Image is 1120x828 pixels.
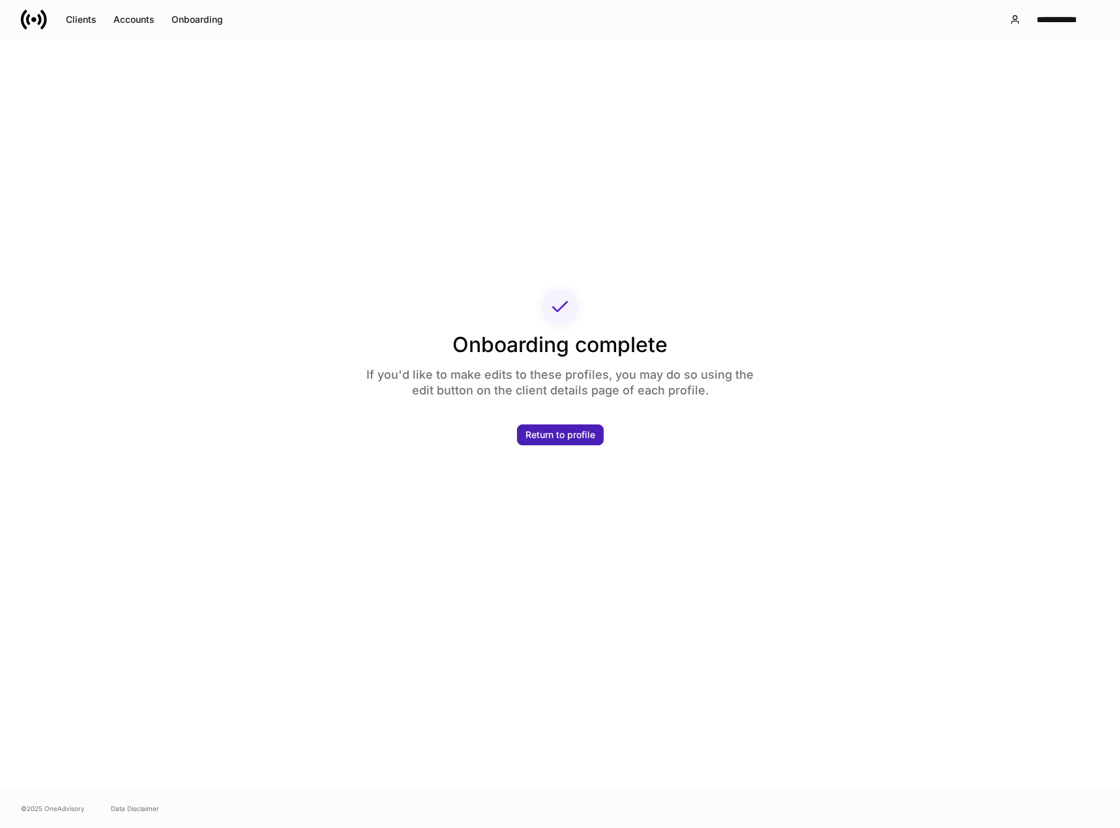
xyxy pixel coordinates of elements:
a: Data Disclaimer [111,803,159,814]
button: Return to profile [517,424,604,445]
div: Clients [66,15,96,24]
div: Onboarding [171,15,223,24]
div: Accounts [113,15,155,24]
div: Return to profile [525,430,595,439]
button: Onboarding [163,9,231,30]
span: © 2025 OneAdvisory [21,803,85,814]
button: Accounts [105,9,163,30]
button: Clients [57,9,105,30]
h2: Onboarding complete [355,331,765,359]
h4: If you'd like to make edits to these profiles, you may do so using the edit button on the client ... [355,359,765,398]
